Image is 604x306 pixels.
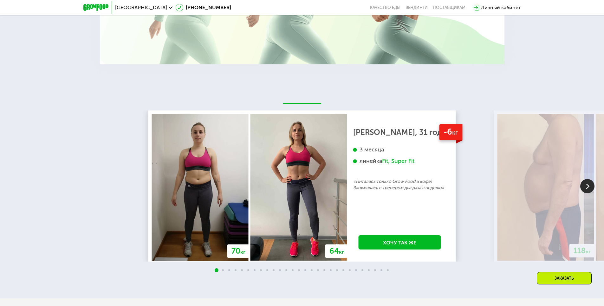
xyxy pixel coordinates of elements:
[586,249,591,255] span: кг
[353,178,446,191] p: «Питалась только Grow Food и кофе) Занималась с тренером два раза в неделю»
[537,272,592,284] div: Заказать
[382,157,414,165] div: Fit, Super Fit
[569,244,595,257] div: 118
[339,249,344,255] span: кг
[240,249,245,255] span: кг
[439,124,462,140] div: -6
[359,235,441,249] a: Хочу так же
[227,244,250,258] div: 70
[370,5,400,10] a: Качество еды
[433,5,465,10] div: поставщикам
[353,157,446,165] div: линейка
[452,129,458,136] span: кг
[325,244,348,258] div: 64
[406,5,428,10] a: Вендинги
[353,129,446,136] div: [PERSON_NAME], 31 год
[353,146,446,153] div: 3 месяца
[115,5,167,10] span: [GEOGRAPHIC_DATA]
[580,179,594,193] img: Slide right
[481,4,521,11] div: Личный кабинет
[176,4,231,11] a: [PHONE_NUMBER]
